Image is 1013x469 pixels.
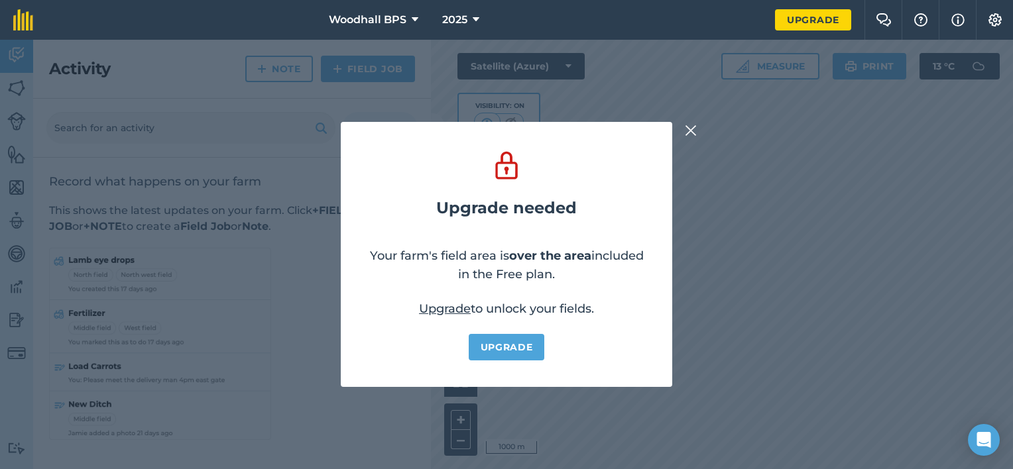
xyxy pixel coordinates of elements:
[775,9,851,30] a: Upgrade
[419,299,594,318] p: to unlock your fields.
[442,12,467,28] span: 2025
[419,301,471,316] a: Upgrade
[469,334,545,360] a: Upgrade
[509,248,591,263] strong: over the area
[367,246,646,284] p: Your farm's field area is included in the Free plan.
[13,9,33,30] img: fieldmargin Logo
[329,12,406,28] span: Woodhall BPS
[987,13,1003,26] img: A cog icon
[968,424,1000,456] div: Open Intercom Messenger
[913,13,929,26] img: A question mark icon
[436,199,577,217] h2: Upgrade needed
[951,12,965,28] img: svg+xml;base64,PHN2ZyB4bWxucz0iaHR0cDovL3d3dy53My5vcmcvMjAwMC9zdmciIHdpZHRoPSIxNyIgaGVpZ2h0PSIxNy...
[685,123,697,138] img: svg+xml;base64,PHN2ZyB4bWxucz0iaHR0cDovL3d3dy53My5vcmcvMjAwMC9zdmciIHdpZHRoPSIyMiIgaGVpZ2h0PSIzMC...
[876,13,892,26] img: Two speech bubbles overlapping with the left bubble in the forefront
